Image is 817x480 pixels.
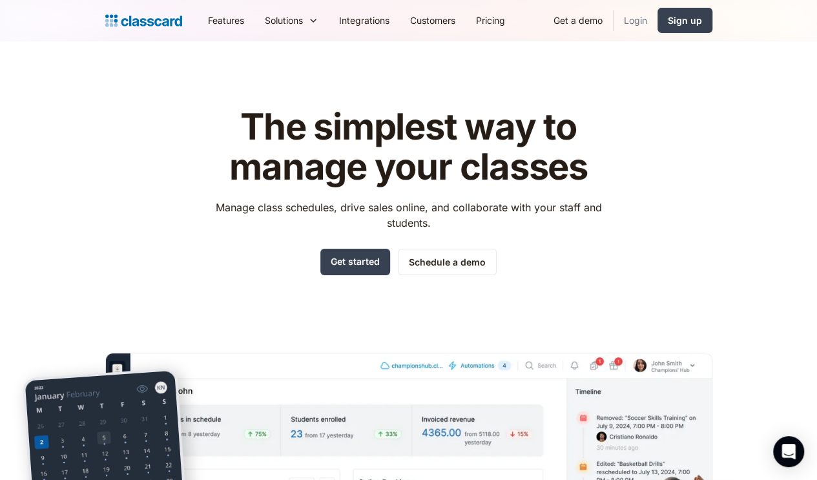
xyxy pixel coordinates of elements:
div: Solutions [254,6,329,35]
a: Sign up [657,8,712,33]
a: Customers [400,6,466,35]
p: Manage class schedules, drive sales online, and collaborate with your staff and students. [203,200,614,231]
a: Get started [320,249,390,275]
h1: The simplest way to manage your classes [203,107,614,187]
a: home [105,12,182,30]
a: Integrations [329,6,400,35]
div: Solutions [265,14,303,27]
a: Pricing [466,6,515,35]
a: Features [198,6,254,35]
div: Sign up [668,14,702,27]
a: Login [614,6,657,35]
a: Schedule a demo [398,249,497,275]
div: Open Intercom Messenger [773,436,804,467]
a: Get a demo [543,6,613,35]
